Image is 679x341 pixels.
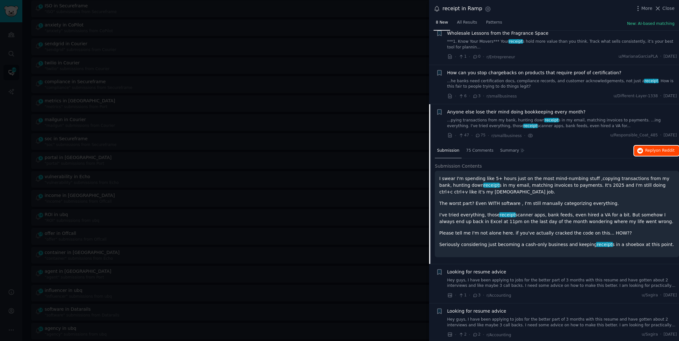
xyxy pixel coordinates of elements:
a: Looking for resume advice [447,308,506,315]
span: on Reddit [656,148,675,153]
span: · [483,292,484,299]
span: · [455,331,456,338]
span: · [469,292,470,299]
span: · [660,54,661,60]
p: I swear I'm spending like 5+ hours just on the most mind-numbing stuff ,copying transactions from... [439,175,675,195]
button: Close [654,5,675,12]
span: receipt [483,183,500,188]
button: New: AI-based matching [627,21,675,27]
span: 2 [458,332,466,337]
span: 6 [458,93,466,99]
span: More [641,5,653,12]
div: receipt in Ramp [442,5,482,13]
span: · [469,54,470,60]
span: · [455,54,456,60]
span: [DATE] [664,133,677,138]
span: receipt [644,79,659,83]
span: receipt [499,212,516,217]
span: u/Responsible_Coat_485 [610,133,658,138]
span: u/Sxgira [642,332,658,337]
span: [DATE] [664,332,677,337]
span: Patterns [486,20,502,25]
span: r/Accounting [486,333,511,337]
span: Reply [645,148,675,154]
span: r/Entrepreneur [486,55,515,59]
a: Wholesale Lessons from the Fragrance Space [447,30,549,37]
span: 75 [475,133,486,138]
button: Replyon Reddit [634,146,679,156]
span: r/Accounting [486,293,511,298]
span: · [469,93,470,99]
span: receipt [508,39,523,44]
span: · [524,132,525,139]
a: Looking for resume advice [447,269,506,275]
span: r/smallbusiness [486,94,517,98]
p: Seriously considering just becoming a cash-only business and keeping s in a shoebox at this point. [439,241,675,248]
span: receipt [544,118,559,122]
span: · [483,54,484,60]
span: r/smallbusiness [492,134,522,138]
span: 8 New [436,20,448,25]
p: I've tried everything, those scanner apps, bank feeds, even hired a VA for a bit. But somehow I a... [439,212,675,225]
span: Summary [500,148,519,154]
span: [DATE] [664,293,677,298]
a: ...pying transactions from my bank, hunting downreceipts in my email, matching invoices to paymen... [447,118,677,129]
a: Anyone else lose their mind doing bookkeeping every month? [447,109,586,115]
p: The worst part? Even WITH software , I'm still manually categorizing everything. [439,200,675,207]
a: How can you stop chargebacks on products that require proof of certification? [447,69,622,76]
span: 75 Comments [466,148,493,154]
span: · [660,133,661,138]
span: · [660,332,661,337]
a: 8 New [434,18,450,31]
span: 2 [472,332,480,337]
span: All Results [457,20,477,25]
a: Hey guys, I have been applying to jobs for the better part of 3 months with this resume and have ... [447,317,677,328]
a: ...he banks need certification docs, compliance records, and customer acknowledgements, not just ... [447,78,677,90]
span: 3 [472,93,480,99]
span: · [483,331,484,338]
span: 3 [472,293,480,298]
span: 47 [458,133,469,138]
span: u/Sxgira [642,293,658,298]
span: 1 [458,54,466,60]
span: [DATE] [664,54,677,60]
a: All Results [455,18,479,31]
span: · [469,331,470,338]
span: · [455,93,456,99]
a: Hey guys, I have been applying to jobs for the better part of 3 months with this resume and have ... [447,278,677,289]
span: · [660,293,661,298]
span: [DATE] [664,93,677,99]
p: Please tell me I'm not alone here. if you've actually cracked the code on this... HOW?? [439,230,675,236]
a: Patterns [484,18,504,31]
span: · [660,93,661,99]
span: Close [662,5,675,12]
span: u/MarianaGarciaPLA [618,54,658,60]
span: u/Different-Layer-1338 [614,93,658,99]
span: 0 [472,54,480,60]
span: Submission Contents [435,163,482,170]
span: 1 [458,293,466,298]
span: · [455,292,456,299]
span: · [483,93,484,99]
span: Submission [437,148,459,154]
span: · [488,132,489,139]
a: ***1. Know Your Movers*** Yourreceipts hold more value than you think. Track what sells consisten... [447,39,677,50]
span: · [471,132,473,139]
span: receipt [523,124,538,128]
span: · [455,132,456,139]
button: More [635,5,653,12]
span: receipt [596,242,613,247]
